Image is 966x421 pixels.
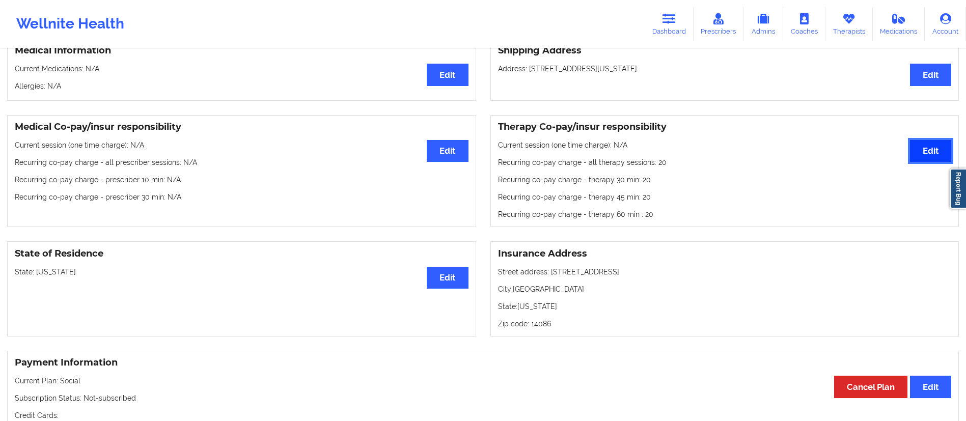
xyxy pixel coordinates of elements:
[498,319,952,329] p: Zip code: 14086
[498,121,952,133] h3: Therapy Co-pay/insur responsibility
[15,140,468,150] p: Current session (one time charge): N/A
[498,175,952,185] p: Recurring co-pay charge - therapy 30 min : 20
[498,301,952,312] p: State: [US_STATE]
[15,157,468,167] p: Recurring co-pay charge - all prescriber sessions : N/A
[15,357,951,369] h3: Payment Information
[427,140,468,162] button: Edit
[498,64,952,74] p: Address: [STREET_ADDRESS][US_STATE]
[498,248,952,260] h3: Insurance Address
[910,376,951,398] button: Edit
[498,157,952,167] p: Recurring co-pay charge - all therapy sessions : 20
[743,7,783,41] a: Admins
[15,192,468,202] p: Recurring co-pay charge - prescriber 30 min : N/A
[498,140,952,150] p: Current session (one time charge): N/A
[873,7,925,41] a: Medications
[925,7,966,41] a: Account
[950,169,966,209] a: Report Bug
[645,7,694,41] a: Dashboard
[498,209,952,219] p: Recurring co-pay charge - therapy 60 min : 20
[15,248,468,260] h3: State of Residence
[427,267,468,289] button: Edit
[15,393,951,403] p: Subscription Status: Not-subscribed
[834,376,907,398] button: Cancel Plan
[498,192,952,202] p: Recurring co-pay charge - therapy 45 min : 20
[15,45,468,57] h3: Medical Information
[783,7,825,41] a: Coaches
[15,175,468,185] p: Recurring co-pay charge - prescriber 10 min : N/A
[498,267,952,277] p: Street address: [STREET_ADDRESS]
[15,81,468,91] p: Allergies: N/A
[15,121,468,133] h3: Medical Co-pay/insur responsibility
[910,140,951,162] button: Edit
[498,284,952,294] p: City: [GEOGRAPHIC_DATA]
[15,376,951,386] p: Current Plan: Social
[825,7,873,41] a: Therapists
[15,64,468,74] p: Current Medications: N/A
[427,64,468,86] button: Edit
[910,64,951,86] button: Edit
[15,267,468,277] p: State: [US_STATE]
[694,7,744,41] a: Prescribers
[15,410,951,420] p: Credit Cards:
[498,45,952,57] h3: Shipping Address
